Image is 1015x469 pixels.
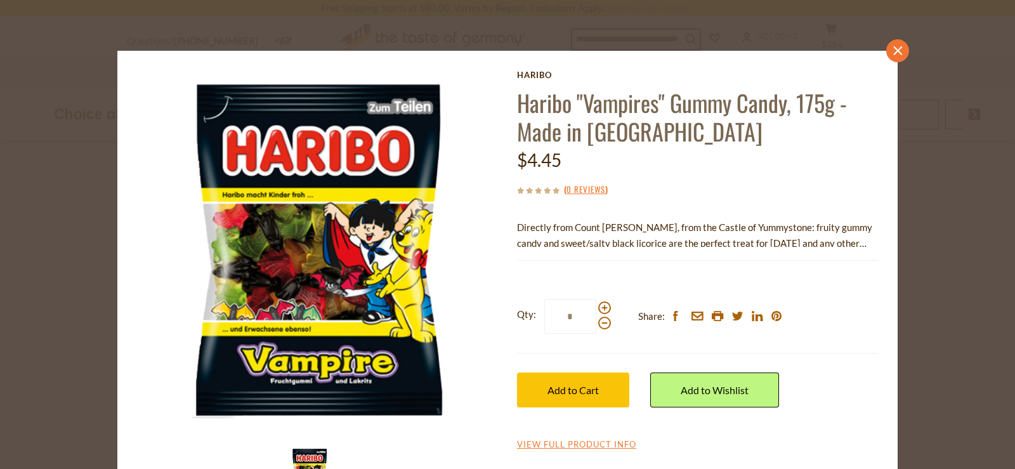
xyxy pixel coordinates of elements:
img: Haribo "Vampires" Gummy Candy, 175g - Made in Germany [136,70,499,432]
span: Add to Cart [547,384,599,396]
button: Add to Cart [517,373,629,407]
input: Qty: [544,299,596,334]
span: ( ) [564,183,608,195]
span: Share: [638,308,665,324]
a: 0 Reviews [566,183,605,197]
strong: Qty: [517,307,536,322]
a: View Full Product Info [517,439,636,451]
span: $4.45 [517,149,561,171]
a: Haribo "Vampires" Gummy Candy, 175g - Made in [GEOGRAPHIC_DATA] [517,86,847,148]
p: Directly from Count [PERSON_NAME], from the Castle of Yummystone: fruity gummy candy and sweet/sa... [517,220,879,251]
a: Haribo [517,70,879,80]
a: Add to Wishlist [650,373,779,407]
